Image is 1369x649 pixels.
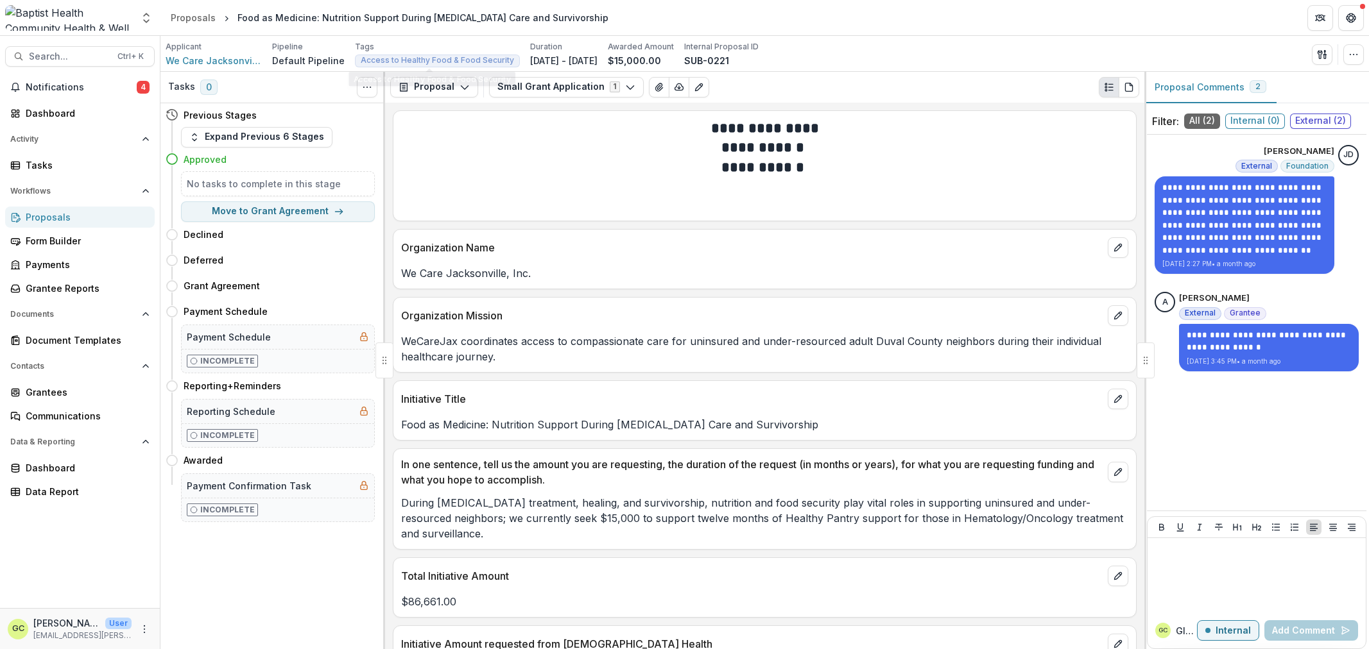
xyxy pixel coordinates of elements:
[10,437,137,446] span: Data & Reporting
[1144,72,1277,103] button: Proposal Comments
[5,278,155,299] a: Grantee Reports
[5,230,155,251] a: Form Builder
[187,330,271,344] h5: Payment Schedule
[5,432,155,452] button: Open Data & Reporting
[1108,566,1128,586] button: edit
[237,11,608,24] div: Food as Medicine: Nutrition Support During [MEDICAL_DATA] Care and Survivorship
[361,56,514,65] span: Access to Healthy Food & Food Security
[1290,114,1351,129] span: External ( 2 )
[1099,77,1119,97] button: Plaintext view
[29,51,110,62] span: Search...
[26,485,144,498] div: Data Report
[355,41,374,53] p: Tags
[1152,114,1179,129] p: Filter:
[272,54,345,67] p: Default Pipeline
[5,77,155,97] button: Notifications4
[1264,620,1358,641] button: Add Comment
[1255,82,1261,91] span: 2
[1176,624,1197,637] p: Glenwood C
[401,594,1128,609] p: $86,661.00
[26,106,144,120] div: Dashboard
[137,621,152,637] button: More
[1343,151,1354,159] div: Jennifer Donahoo
[5,405,155,426] a: Communications
[1211,519,1227,535] button: Strike
[184,279,260,292] h4: Grant Agreement
[187,479,311,493] h5: Payment Confirmation Task
[184,108,257,122] h4: Previous Stages
[689,77,709,97] button: Edit as form
[26,258,144,271] div: Payments
[10,135,137,144] span: Activity
[272,41,303,53] p: Pipeline
[26,210,144,224] div: Proposals
[166,8,614,27] nav: breadcrumb
[684,41,759,53] p: Internal Proposal ID
[1173,519,1188,535] button: Underline
[26,461,144,475] div: Dashboard
[166,54,262,67] span: We Care Jacksonville, Inc.
[5,304,155,324] button: Open Documents
[10,362,137,371] span: Contacts
[1185,308,1216,317] span: External
[1230,308,1261,317] span: Grantee
[1307,5,1333,31] button: Partners
[137,81,150,94] span: 4
[1264,145,1334,158] p: [PERSON_NAME]
[1162,298,1168,307] div: Angela
[200,355,255,367] p: Incomplete
[5,5,132,31] img: Baptist Health Community Health & Well Being logo
[1338,5,1364,31] button: Get Help
[357,77,377,97] button: Toggle View Cancelled Tasks
[401,495,1128,541] p: During [MEDICAL_DATA] treatment, healing, and survivorship, nutrition and food security play vita...
[26,82,137,93] span: Notifications
[5,129,155,149] button: Open Activity
[1325,519,1341,535] button: Align Center
[26,282,144,295] div: Grantee Reports
[184,153,227,166] h4: Approved
[166,41,202,53] p: Applicant
[1286,162,1329,171] span: Foundation
[401,417,1128,432] p: Food as Medicine: Nutrition Support During [MEDICAL_DATA] Care and Survivorship
[1154,519,1169,535] button: Bold
[184,453,223,467] h4: Awarded
[1344,519,1359,535] button: Align Right
[166,8,221,27] a: Proposals
[200,80,218,95] span: 0
[530,54,598,67] p: [DATE] - [DATE]
[401,308,1103,323] p: Organization Mission
[26,234,144,248] div: Form Builder
[1197,620,1259,641] button: Internal
[5,155,155,176] a: Tasks
[200,430,255,441] p: Incomplete
[1184,114,1220,129] span: All ( 2 )
[401,568,1103,584] p: Total Initiative Amount
[401,240,1103,255] p: Organization Name
[530,41,562,53] p: Duration
[608,41,674,53] p: Awarded Amount
[401,333,1128,364] p: WeCareJax coordinates access to compassionate care for uninsured and under-resourced adult Duval ...
[1192,519,1207,535] button: Italicize
[10,187,137,196] span: Workflows
[26,333,144,347] div: Document Templates
[1225,114,1285,129] span: Internal ( 0 )
[5,457,155,478] a: Dashboard
[401,265,1128,281] p: We Care Jacksonville, Inc.
[105,618,132,629] p: User
[5,330,155,351] a: Document Templates
[137,5,155,31] button: Open entity switcher
[1268,519,1284,535] button: Bullet List
[5,382,155,403] a: Grantees
[390,77,478,97] button: Proposal
[184,228,223,241] h4: Declined
[5,46,155,67] button: Search...
[1162,259,1327,269] p: [DATE] 2:27 PM • a month ago
[1187,357,1351,366] p: [DATE] 3:45 PM • a month ago
[33,616,100,630] p: [PERSON_NAME]
[187,405,275,418] h5: Reporting Schedule
[1108,305,1128,326] button: edit
[1108,389,1128,409] button: edit
[1249,519,1264,535] button: Heading 2
[1216,625,1251,636] p: Internal
[33,630,132,641] p: [EMAIL_ADDRESS][PERSON_NAME][DOMAIN_NAME]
